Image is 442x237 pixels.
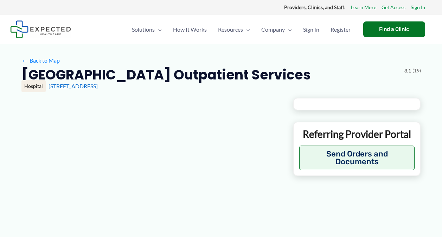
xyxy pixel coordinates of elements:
span: Company [261,17,285,42]
span: (19) [412,66,421,75]
img: Expected Healthcare Logo - side, dark font, small [10,20,71,38]
strong: Providers, Clinics, and Staff: [284,4,346,10]
h2: [GEOGRAPHIC_DATA] Outpatient Services [21,66,311,83]
div: Hospital [21,80,46,92]
nav: Primary Site Navigation [126,17,356,42]
span: Solutions [132,17,155,42]
a: ←Back to Map [21,55,60,66]
span: 3.1 [404,66,411,75]
span: ← [21,57,28,64]
a: Learn More [351,3,376,12]
span: Register [331,17,351,42]
a: Find a Clinic [363,21,425,37]
a: Sign In [297,17,325,42]
a: How It Works [167,17,212,42]
a: CompanyMenu Toggle [256,17,297,42]
span: Menu Toggle [155,17,162,42]
a: ResourcesMenu Toggle [212,17,256,42]
span: Menu Toggle [285,17,292,42]
button: Send Orders and Documents [299,146,415,170]
a: Register [325,17,356,42]
a: Get Access [382,3,405,12]
span: Resources [218,17,243,42]
a: Sign In [411,3,425,12]
span: Menu Toggle [243,17,250,42]
span: Sign In [303,17,319,42]
a: [STREET_ADDRESS] [49,83,98,89]
span: How It Works [173,17,207,42]
a: SolutionsMenu Toggle [126,17,167,42]
p: Referring Provider Portal [299,128,415,140]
